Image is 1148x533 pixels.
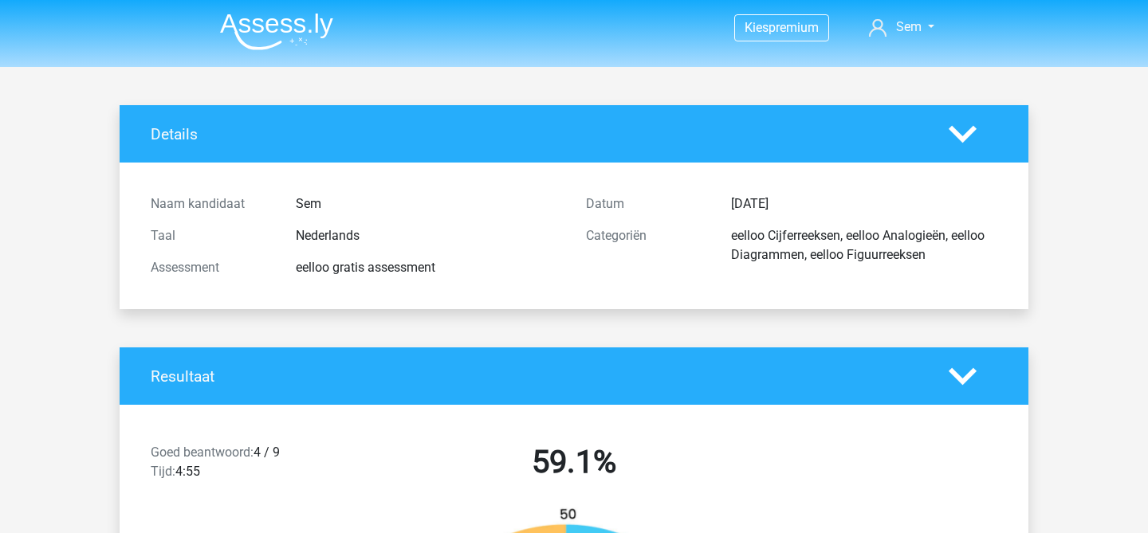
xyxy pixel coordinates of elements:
span: Goed beantwoord: [151,445,254,460]
a: Kiespremium [735,17,828,38]
div: Categoriën [574,226,719,265]
span: Kies [745,20,769,35]
h2: 59.1% [368,443,780,481]
a: Sem [863,18,941,37]
div: 4 / 9 4:55 [139,443,356,488]
div: Sem [284,194,574,214]
div: Datum [574,194,719,214]
span: premium [769,20,819,35]
img: Assessly [220,13,333,50]
div: Naam kandidaat [139,194,284,214]
h4: Details [151,125,925,143]
span: Sem [896,19,922,34]
div: Taal [139,226,284,245]
div: Nederlands [284,226,574,245]
div: Assessment [139,258,284,277]
h4: Resultaat [151,367,925,386]
div: [DATE] [719,194,1009,214]
div: eelloo gratis assessment [284,258,574,277]
div: eelloo Cijferreeksen, eelloo Analogieën, eelloo Diagrammen, eelloo Figuurreeksen [719,226,1009,265]
span: Tijd: [151,464,175,479]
